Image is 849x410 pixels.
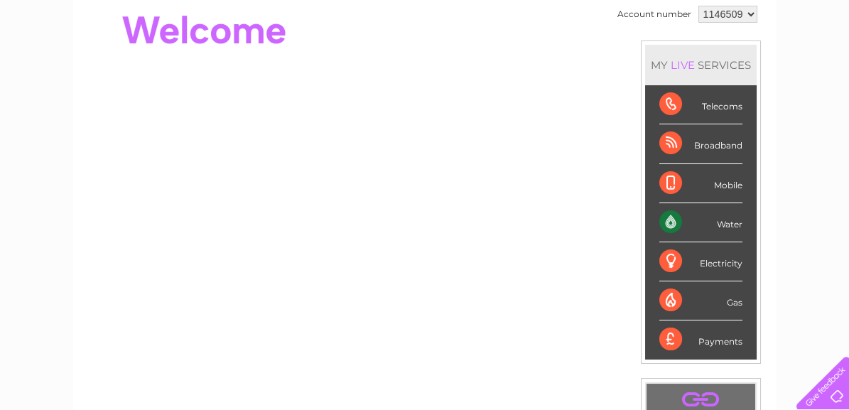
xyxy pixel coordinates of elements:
div: Telecoms [659,85,742,124]
a: Water [599,60,626,71]
div: Water [659,203,742,242]
a: Log out [802,60,836,71]
div: Clear Business is a trading name of Verastar Limited (registered in [GEOGRAPHIC_DATA] No. 3667643... [90,8,761,69]
a: 0333 014 3131 [581,7,679,25]
div: Electricity [659,242,742,281]
a: Telecoms [674,60,717,71]
div: LIVE [668,58,698,72]
div: Broadband [659,124,742,163]
div: Mobile [659,164,742,203]
img: logo.png [30,37,102,80]
a: Energy [634,60,666,71]
a: Blog [725,60,746,71]
div: Gas [659,281,742,320]
td: Account number [614,2,695,26]
div: MY SERVICES [645,45,757,85]
div: Payments [659,320,742,359]
a: Contact [755,60,789,71]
